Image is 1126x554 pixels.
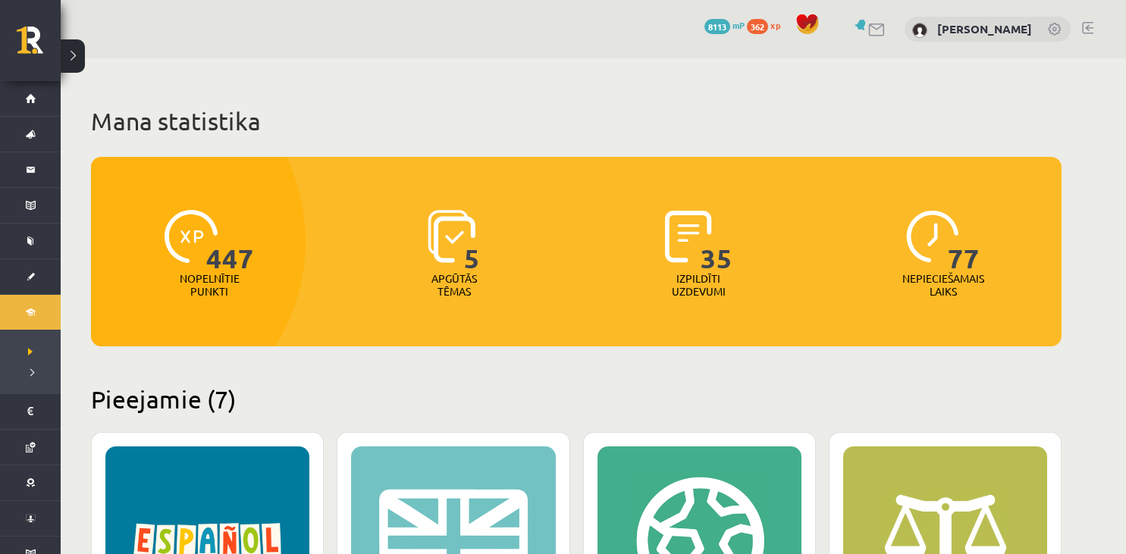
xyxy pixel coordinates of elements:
[770,19,780,31] span: xp
[425,272,484,298] p: Apgūtās tēmas
[91,106,1062,136] h1: Mana statistika
[701,210,732,272] span: 35
[906,210,959,263] img: icon-clock-7be60019b62300814b6bd22b8e044499b485619524d84068768e800edab66f18.svg
[937,21,1032,36] a: [PERSON_NAME]
[428,210,475,263] img: icon-learned-topics-4a711ccc23c960034f471b6e78daf4a3bad4a20eaf4de84257b87e66633f6470.svg
[165,210,218,263] img: icon-xp-0682a9bc20223a9ccc6f5883a126b849a74cddfe5390d2b41b4391c66f2066e7.svg
[747,19,788,31] a: 362 xp
[669,272,728,298] p: Izpildīti uzdevumi
[912,23,927,38] img: Laura Jevhuta
[17,27,61,64] a: Rīgas 1. Tālmācības vidusskola
[948,210,980,272] span: 77
[206,210,254,272] span: 447
[704,19,745,31] a: 8113 mP
[91,384,1062,414] h2: Pieejamie (7)
[180,272,240,298] p: Nopelnītie punkti
[732,19,745,31] span: mP
[902,272,984,298] p: Nepieciešamais laiks
[704,19,730,34] span: 8113
[464,210,480,272] span: 5
[665,210,712,263] img: icon-completed-tasks-ad58ae20a441b2904462921112bc710f1caf180af7a3daa7317a5a94f2d26646.svg
[747,19,768,34] span: 362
